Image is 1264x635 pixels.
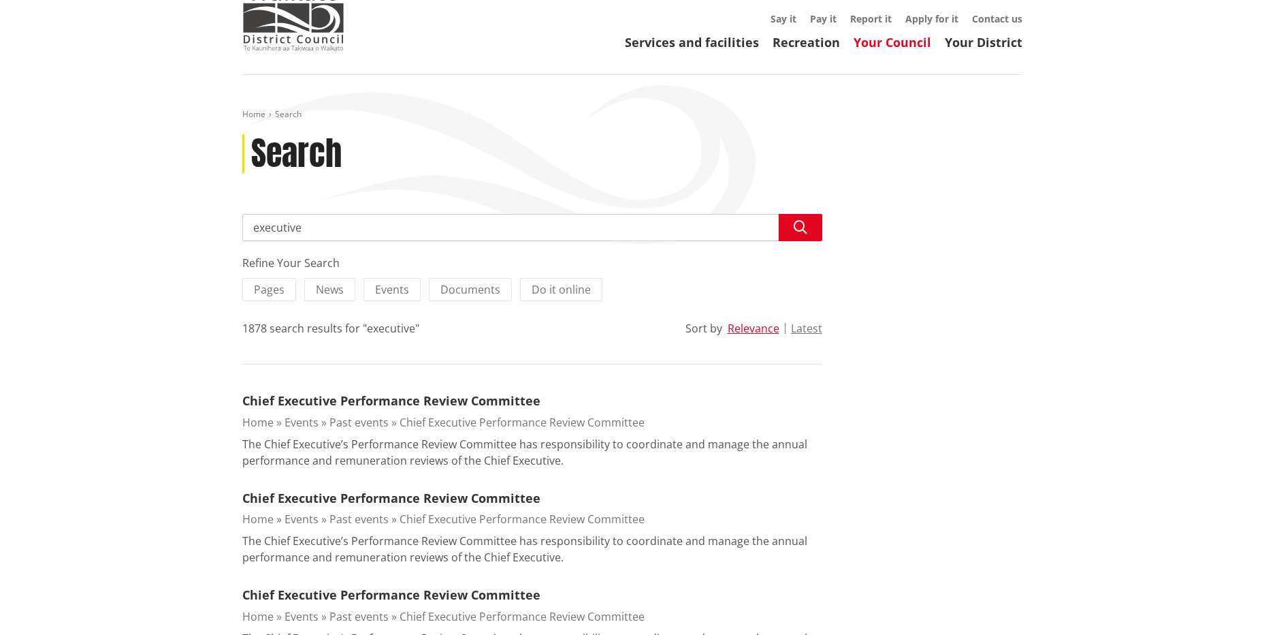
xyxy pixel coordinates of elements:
[400,609,645,624] a: Chief Executive Performance Review Committee
[316,282,344,297] span: News
[945,34,1022,50] a: Your District
[850,12,892,25] a: Report it
[440,282,500,297] span: Documents
[242,533,822,566] p: The Chief Executive’s Performance Review Committee has responsibility to coordinate and manage th...
[251,134,342,174] h1: Search
[242,587,540,603] a: Chief Executive Performance Review Committee
[285,415,319,430] a: Events
[532,282,591,297] span: Do it online
[242,436,822,469] p: The Chief Executive’s Performance Review Committee has responsibility to coordinate and manage th...
[329,512,389,527] a: Past events
[400,512,645,527] a: Chief Executive Performance Review Committee
[329,415,389,430] a: Past events
[773,34,840,50] a: Recreation
[242,108,265,120] a: Home
[242,109,1022,121] nav: breadcrumb
[1201,578,1250,627] iframe: Messenger Launcher
[242,490,540,506] a: Chief Executive Performance Review Committee
[242,214,822,241] input: Search input
[242,255,822,271] div: Refine Your Search
[771,12,796,25] a: Say it
[810,12,837,25] a: Pay it
[329,609,389,624] a: Past events
[242,609,274,624] a: Home
[254,282,285,297] span: Pages
[285,609,319,624] a: Events
[791,322,822,335] button: Latest
[625,34,759,50] a: Services and facilities
[242,320,419,337] div: 1878 search results for "executive"
[242,392,540,409] a: Chief Executive Performance Review Committee
[375,282,409,297] span: Events
[854,34,931,50] a: Your Council
[728,322,779,335] button: Relevance
[285,512,319,527] a: Events
[905,12,958,25] a: Apply for it
[400,415,645,430] a: Chief Executive Performance Review Committee
[685,320,722,337] div: Sort by
[242,415,274,430] a: Home
[275,108,302,120] span: Search
[972,12,1022,25] a: Contact us
[242,512,274,527] a: Home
